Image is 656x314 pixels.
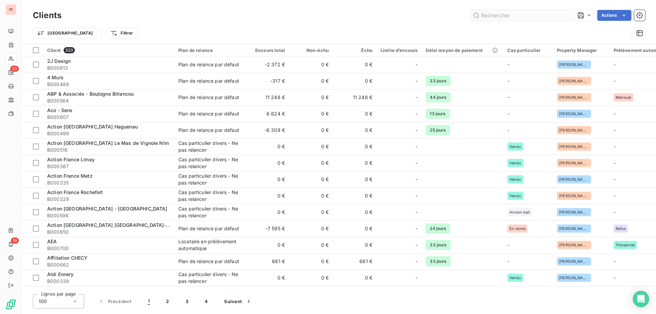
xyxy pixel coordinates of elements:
td: 0 € [289,270,333,286]
span: - [415,61,418,68]
td: 0 € [245,155,289,171]
span: [PERSON_NAME] [559,128,589,132]
td: 0 € [289,237,333,253]
div: Cas particulier divers - Ne pas relancer [178,140,241,153]
span: [PERSON_NAME] [559,276,589,280]
span: - [415,110,418,117]
span: [PERSON_NAME] [559,227,589,231]
td: 0 € [245,138,289,155]
span: B000499 [47,130,170,137]
span: Action [GEOGRAPHIC_DATA] Le Mas de Vignole Nîm [47,140,169,146]
button: 2 [158,294,177,309]
span: [PERSON_NAME] [559,259,589,263]
div: Cas particulier divers - Ne pas relancer [178,271,241,285]
span: Mensuel [616,95,631,99]
button: [GEOGRAPHIC_DATA] [33,28,97,39]
span: B000607 [47,114,170,121]
a: 23 [5,67,16,78]
span: En vente [509,227,525,231]
td: 0 € [245,204,289,220]
span: - [507,111,509,117]
td: 11 248 € [333,89,377,106]
span: Vendu [509,145,521,149]
div: Plan de relance par défaut [178,225,239,232]
span: B000700 [47,245,170,252]
span: Action France Limay [47,156,95,162]
span: - [614,78,616,84]
span: 33 jours [426,240,450,250]
span: [PERSON_NAME] [559,243,589,247]
span: - [614,209,616,215]
td: 0 € [289,286,333,302]
div: Cas particulier divers - Ne pas relancer [178,156,241,170]
span: Action [GEOGRAPHIC_DATA] Haguenau [47,124,138,129]
span: [PERSON_NAME] [559,112,589,116]
span: Trimestriel [616,243,635,247]
div: Locataire en prélèvement automatique [178,238,241,252]
span: Refus [616,227,626,231]
span: B000650 [47,229,170,235]
span: Ancien bail [509,210,530,214]
span: Action France Metz [47,173,93,179]
span: Vendu [509,177,521,181]
span: Aldi Ennery - [GEOGRAPHIC_DATA] [47,288,128,293]
td: 0 € [333,220,377,237]
span: 4 Murs [47,74,64,80]
div: Plan de relance [178,47,241,53]
span: [PERSON_NAME] [559,161,589,165]
span: 25 jours [426,125,450,135]
div: Cas particulier divers - Ne pas relancer [178,205,241,219]
div: Plan de relance par défaut [178,78,239,84]
span: Vendu [509,194,521,198]
span: - [614,176,616,182]
span: B000662 [47,261,170,268]
span: - [415,127,418,134]
td: 0 € [289,73,333,89]
span: Aldi Ennery [47,271,74,277]
span: - [507,62,509,67]
span: 13 jours [426,109,449,119]
div: Échu [337,47,372,53]
span: - [614,275,616,281]
span: - [614,127,616,133]
span: - [415,274,418,281]
span: Affiliation CHECY [47,255,88,261]
td: 0 € [333,56,377,73]
span: Client [47,47,61,53]
span: 1 [148,298,150,305]
td: 0 € [289,122,333,138]
button: 3 [177,294,196,309]
div: Plan de relance par défaut [178,258,239,265]
div: Cas particulier [507,47,549,53]
span: [PERSON_NAME] [559,177,589,181]
span: B000613 [47,65,170,71]
span: - [415,94,418,101]
span: Action [GEOGRAPHIC_DATA] [GEOGRAPHIC_DATA]-l'Aumone [47,222,187,228]
td: 0 € [333,171,377,188]
div: Non-échu [293,47,329,53]
td: 0 € [245,237,289,253]
span: Aco - Sens [47,107,73,113]
span: 33 jours [426,76,450,86]
div: Cas particulier divers - Ne pas relancer [178,173,241,186]
td: 0 € [289,204,333,220]
td: 0 € [245,286,289,302]
div: Property Manager [557,47,605,53]
span: B000339 [47,278,170,285]
img: Logo LeanPay [5,299,16,310]
span: [PERSON_NAME] [559,145,589,149]
td: 0 € [333,138,377,155]
td: 0 € [333,188,377,204]
td: 661 € [333,253,377,270]
span: Action France Rochefort [47,189,103,195]
span: [PERSON_NAME] [559,63,589,67]
span: [PERSON_NAME] [559,194,589,198]
div: Limite d’encours [381,47,418,53]
td: 0 € [333,155,377,171]
span: - [507,94,509,100]
span: - [507,242,509,248]
span: - [415,258,418,265]
div: Open Intercom Messenger [633,291,649,307]
span: 2J Design [47,58,71,64]
div: Plan de relance par défaut [178,110,239,117]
